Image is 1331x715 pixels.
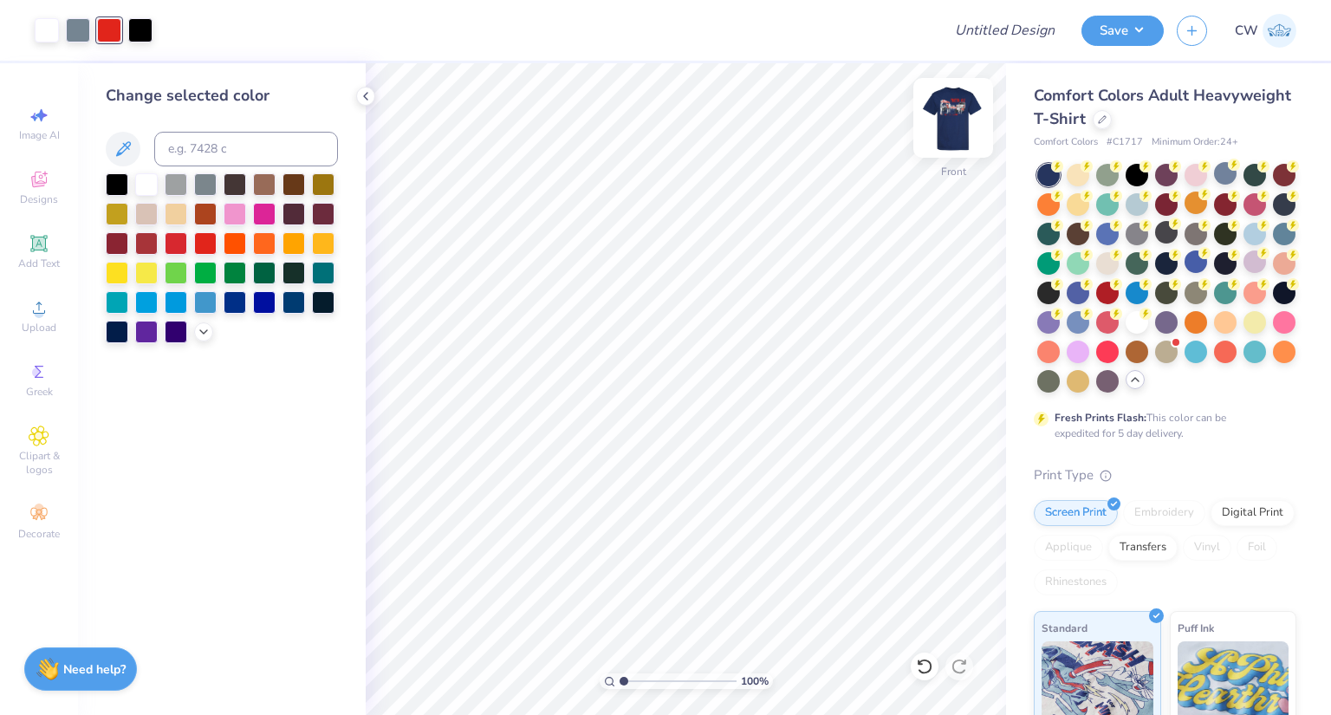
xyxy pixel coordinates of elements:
span: Standard [1042,619,1088,637]
div: Digital Print [1211,500,1295,526]
div: Screen Print [1034,500,1118,526]
div: Applique [1034,535,1103,561]
div: Print Type [1034,465,1296,485]
strong: Need help? [63,661,126,678]
span: # C1717 [1107,135,1143,150]
span: Greek [26,385,53,399]
button: Save [1081,16,1164,46]
span: Designs [20,192,58,206]
img: Front [919,83,988,153]
strong: Fresh Prints Flash: [1055,411,1146,425]
span: CW [1235,21,1258,41]
input: Untitled Design [941,13,1068,48]
a: CW [1235,14,1296,48]
input: e.g. 7428 c [154,132,338,166]
span: Image AI [19,128,60,142]
span: Add Text [18,257,60,270]
span: Puff Ink [1178,619,1214,637]
span: 100 % [741,673,769,689]
div: Change selected color [106,84,338,107]
span: Upload [22,321,56,335]
span: Minimum Order: 24 + [1152,135,1238,150]
div: This color can be expedited for 5 day delivery. [1055,410,1268,441]
span: Comfort Colors Adult Heavyweight T-Shirt [1034,85,1291,129]
div: Front [941,164,966,179]
div: Vinyl [1183,535,1231,561]
span: Decorate [18,527,60,541]
span: Clipart & logos [9,449,69,477]
div: Embroidery [1123,500,1205,526]
div: Transfers [1108,535,1178,561]
span: Comfort Colors [1034,135,1098,150]
div: Rhinestones [1034,569,1118,595]
div: Foil [1237,535,1277,561]
img: Charles Wachter [1263,14,1296,48]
